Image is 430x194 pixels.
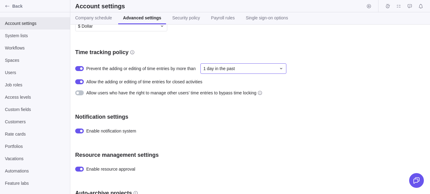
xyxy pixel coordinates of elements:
[75,2,125,10] h2: Account settings
[405,2,414,10] span: Approval requests
[70,12,117,24] a: Company schedule
[5,143,65,149] span: Portfolios
[75,15,112,21] span: Company schedule
[416,5,425,10] a: Notifications
[78,23,93,29] span: $ Dollar
[5,106,65,113] span: Custom fields
[86,166,135,172] span: Enable resource approval
[167,12,205,24] a: Security policy
[203,65,235,72] span: 1 day in the past
[5,119,65,125] span: Customers
[365,2,373,10] span: Start timer
[12,3,68,9] span: Back
[405,5,414,10] a: Approval requests
[86,128,136,134] span: Enable notification system
[258,90,262,95] svg: info-description
[118,12,166,24] a: Advanced settings
[5,20,65,26] span: Account settings
[394,5,403,10] a: My assignments
[5,180,65,186] span: Feature labs
[211,15,235,21] span: Payroll rules
[5,156,65,162] span: Vacations
[241,12,293,24] a: Single sign-on options
[383,5,392,10] a: Time logs
[86,65,196,72] span: Prevent the adding or editing of time entries by more than
[246,15,288,21] span: Single sign-on options
[172,15,200,21] span: Security policy
[5,45,65,51] span: Workflows
[86,79,202,85] span: Allow the adding or editing of time entries for closed activities
[123,15,161,21] span: Advanced settings
[75,49,129,56] h3: Time tracking policy
[394,2,403,10] span: My assignments
[86,90,256,96] span: Allow users who have the right to manage other users’ time entries to bypass time locking
[5,82,65,88] span: Job roles
[5,69,65,76] span: Users
[383,2,392,10] span: Time logs
[5,33,65,39] span: System lists
[130,50,135,55] svg: info-description
[5,57,65,63] span: Spaces
[75,113,128,121] h3: Notification settings
[206,12,240,24] a: Payroll rules
[75,151,159,159] h3: Resource management settings
[5,94,65,100] span: Access levels
[416,2,425,10] span: Notifications
[5,168,65,174] span: Automations
[5,131,65,137] span: Rate cards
